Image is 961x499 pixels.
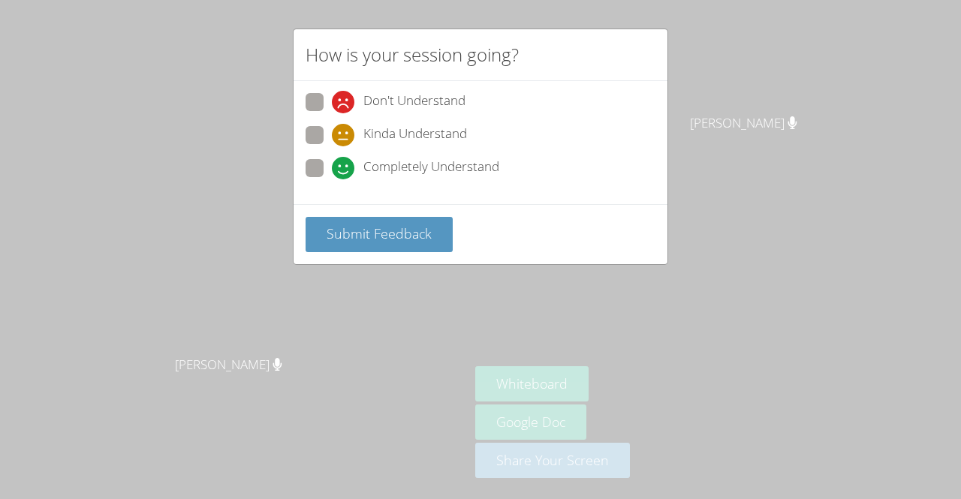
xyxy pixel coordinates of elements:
[363,91,465,113] span: Don't Understand
[327,224,432,242] span: Submit Feedback
[306,217,453,252] button: Submit Feedback
[306,41,519,68] h2: How is your session going?
[363,157,499,179] span: Completely Understand
[363,124,467,146] span: Kinda Understand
